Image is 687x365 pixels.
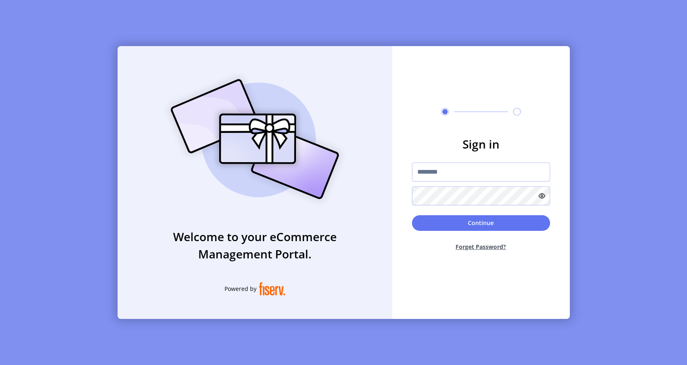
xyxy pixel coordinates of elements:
button: Forget Password? [412,236,550,258]
span: Powered by [224,284,257,293]
img: card_Illustration.svg [158,70,352,208]
h3: Sign in [412,135,550,153]
h3: Welcome to your eCommerce Management Portal. [118,228,392,263]
button: Continue [412,215,550,231]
